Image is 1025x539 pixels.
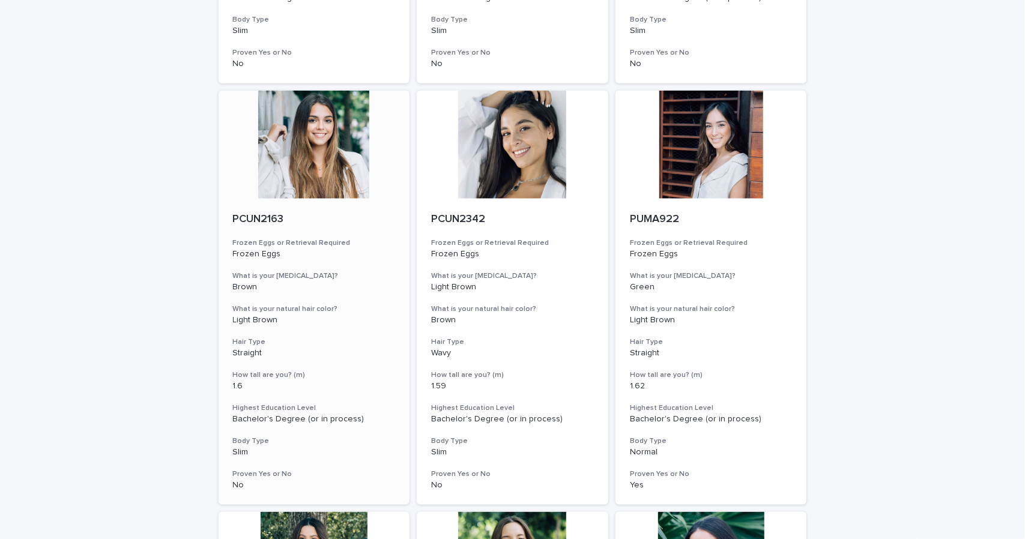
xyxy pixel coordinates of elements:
[233,469,396,479] h3: Proven Yes or No
[233,59,396,69] p: No
[630,213,793,226] p: PUMA922
[233,238,396,248] h3: Frozen Eggs or Retrieval Required
[630,414,793,424] p: Bachelor's Degree (or in process)
[630,348,793,358] p: Straight
[233,381,396,391] p: 1.6
[233,315,396,325] p: Light Brown
[630,315,793,325] p: Light Brown
[630,59,793,69] p: No
[630,337,793,347] h3: Hair Type
[233,348,396,358] p: Straight
[233,304,396,314] h3: What is your natural hair color?
[431,249,594,259] p: Frozen Eggs
[431,403,594,413] h3: Highest Education Level
[630,249,793,259] p: Frozen Eggs
[233,436,396,446] h3: Body Type
[630,48,793,58] h3: Proven Yes or No
[233,414,396,424] p: Bachelor's Degree (or in process)
[630,436,793,446] h3: Body Type
[615,91,807,505] a: PUMA922Frozen Eggs or Retrieval RequiredFrozen EggsWhat is your [MEDICAL_DATA]?GreenWhat is your ...
[233,282,396,292] p: Brown
[431,213,594,226] p: PCUN2342
[431,337,594,347] h3: Hair Type
[431,15,594,25] h3: Body Type
[630,282,793,292] p: Green
[233,447,396,457] p: Slim
[233,48,396,58] h3: Proven Yes or No
[233,480,396,490] p: No
[431,26,594,36] p: Slim
[630,15,793,25] h3: Body Type
[431,436,594,446] h3: Body Type
[417,91,608,505] a: PCUN2342Frozen Eggs or Retrieval RequiredFrozen EggsWhat is your [MEDICAL_DATA]?Light BrownWhat i...
[431,469,594,479] h3: Proven Yes or No
[630,403,793,413] h3: Highest Education Level
[219,91,410,505] a: PCUN2163Frozen Eggs or Retrieval RequiredFrozen EggsWhat is your [MEDICAL_DATA]?BrownWhat is your...
[233,15,396,25] h3: Body Type
[431,370,594,380] h3: How tall are you? (m)
[431,48,594,58] h3: Proven Yes or No
[431,414,594,424] p: Bachelor's Degree (or in process)
[431,381,594,391] p: 1.59
[233,26,396,36] p: Slim
[431,282,594,292] p: Light Brown
[233,249,396,259] p: Frozen Eggs
[630,469,793,479] h3: Proven Yes or No
[431,348,594,358] p: Wavy
[431,304,594,314] h3: What is your natural hair color?
[630,480,793,490] p: Yes
[630,370,793,380] h3: How tall are you? (m)
[233,271,396,281] h3: What is your [MEDICAL_DATA]?
[431,238,594,248] h3: Frozen Eggs or Retrieval Required
[233,213,396,226] p: PCUN2163
[431,59,594,69] p: No
[630,26,793,36] p: Slim
[431,315,594,325] p: Brown
[630,271,793,281] h3: What is your [MEDICAL_DATA]?
[630,447,793,457] p: Normal
[233,370,396,380] h3: How tall are you? (m)
[431,480,594,490] p: No
[431,271,594,281] h3: What is your [MEDICAL_DATA]?
[630,304,793,314] h3: What is your natural hair color?
[233,337,396,347] h3: Hair Type
[233,403,396,413] h3: Highest Education Level
[630,381,793,391] p: 1.62
[431,447,594,457] p: Slim
[630,238,793,248] h3: Frozen Eggs or Retrieval Required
